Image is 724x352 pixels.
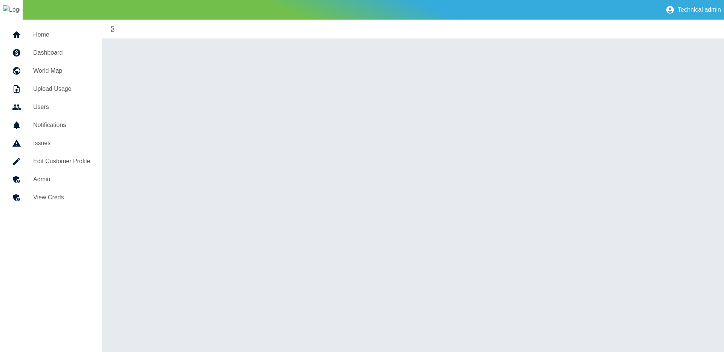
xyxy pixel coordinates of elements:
a: Users [6,98,96,116]
h5: Edit Customer Profile [33,157,90,166]
a: Notifications [6,116,96,134]
a: Admin [6,170,96,188]
a: View Creds [6,188,96,207]
p: Technical admin [678,6,721,13]
img: Logo [3,5,20,14]
button: Technical admin [663,2,724,17]
h5: View Creds [33,193,90,202]
h5: Home [33,30,90,39]
h5: Upload Usage [33,84,90,93]
a: Home [6,26,96,44]
h5: World Map [33,66,90,75]
a: Upload Usage [6,80,96,98]
a: World Map [6,62,96,80]
a: Edit Customer Profile [6,152,96,170]
h5: Issues [33,139,90,148]
h5: Users [33,103,90,112]
h5: Dashboard [33,48,90,57]
h5: Admin [33,175,90,184]
a: Dashboard [6,44,96,62]
h5: Notifications [33,121,90,130]
a: Issues [6,134,96,152]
